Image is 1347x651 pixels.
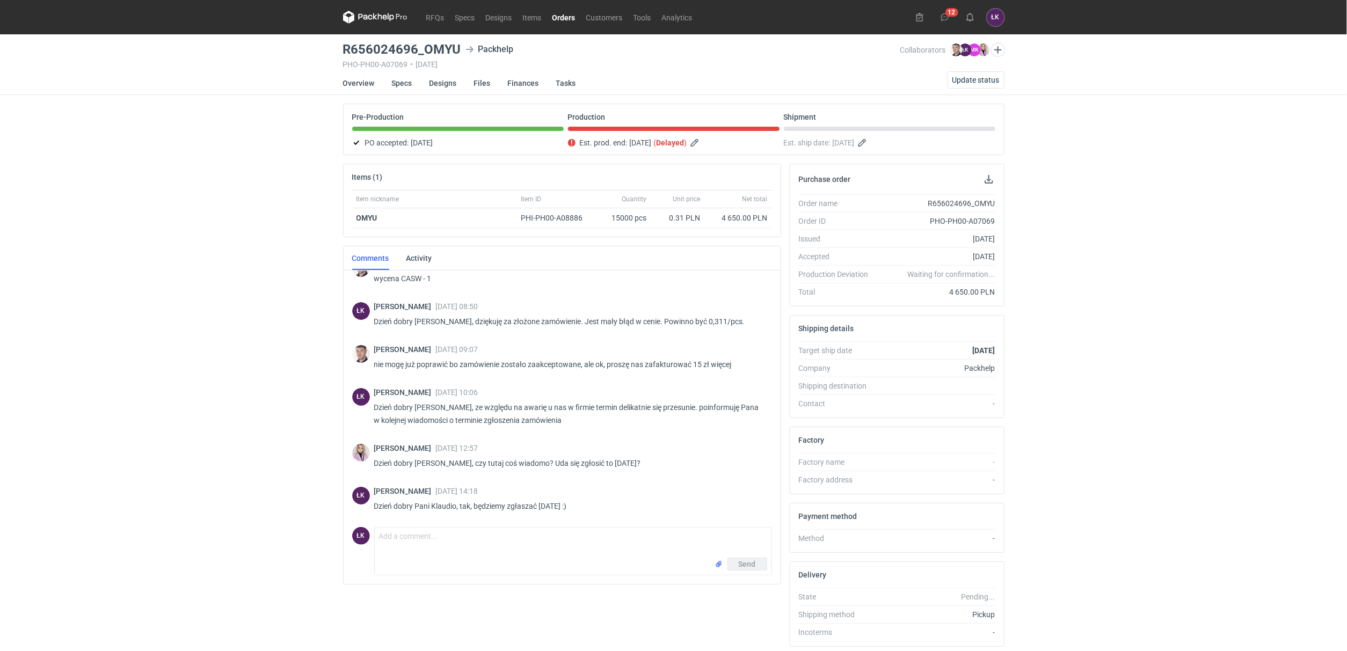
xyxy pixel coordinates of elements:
[480,11,518,24] a: Designs
[784,113,817,121] p: Shipment
[799,381,877,391] div: Shipping destination
[374,345,436,354] span: [PERSON_NAME]
[352,487,370,504] div: Łukasz Kowalski
[877,627,995,638] div: -
[877,216,995,226] div: PHO-PH00-A07069
[436,388,478,397] span: [DATE] 10:06
[877,609,995,620] div: Pickup
[877,398,995,409] div: -
[622,195,647,203] span: Quantity
[352,302,370,320] figcaption: ŁK
[877,474,995,485] div: -
[352,113,404,121] p: Pre-Production
[352,173,383,181] h2: Items (1)
[429,71,457,95] a: Designs
[877,233,995,244] div: [DATE]
[374,487,436,495] span: [PERSON_NAME]
[857,136,870,149] button: Edit estimated shipping date
[374,358,763,371] p: nie mogę już poprawić bo zamówienie zostało zaakceptowane, ale ok, proszę nas zafakturować 15 zł ...
[654,138,657,147] em: (
[352,388,370,406] div: Łukasz Kowalski
[436,487,478,495] span: [DATE] 14:18
[799,474,877,485] div: Factory address
[799,269,877,280] div: Production Deviation
[799,512,857,521] h2: Payment method
[877,457,995,467] div: -
[987,9,1004,26] button: ŁK
[656,213,701,223] div: 0.31 PLN
[799,457,877,467] div: Factory name
[352,345,370,363] img: Maciej Sikora
[518,11,547,24] a: Items
[521,213,593,223] div: PHI-PH00-A08886
[374,457,763,470] p: Dzień dobry [PERSON_NAME], czy tutaj coś wiadomo? Uda się zgłosić to [DATE]?
[352,302,370,320] div: Łukasz Kowalski
[450,11,480,24] a: Specs
[948,71,1004,89] button: Update status
[598,208,651,228] div: 15000 pcs
[352,388,370,406] figcaption: ŁK
[343,60,900,69] div: PHO-PH00-A07069 [DATE]
[556,71,576,95] a: Tasks
[799,345,877,356] div: Target ship date
[374,272,763,285] p: wycena CASW - 1
[799,591,877,602] div: State
[411,136,433,149] span: [DATE]
[657,11,698,24] a: Analytics
[799,570,827,579] h2: Delivery
[950,43,963,56] img: Maciej Sikora
[356,214,377,222] strong: OMYU
[799,233,877,244] div: Issued
[411,60,413,69] span: •
[436,345,478,354] span: [DATE] 09:07
[907,269,995,280] em: Waiting for confirmation...
[352,136,564,149] div: PO accepted:
[784,136,995,149] div: Est. ship date:
[877,287,995,297] div: 4 650.00 PLN
[436,302,478,311] span: [DATE] 08:50
[799,363,877,374] div: Company
[343,43,461,56] h3: R656024696_OMYU
[392,71,412,95] a: Specs
[374,401,763,427] p: Dzień dobry [PERSON_NAME], ze względu na awarię u nas w firmie termin delikatnie się przesunie. p...
[961,593,995,601] em: Pending...
[877,363,995,374] div: Packhelp
[900,46,945,54] span: Collaborators
[833,136,855,149] span: [DATE]
[465,43,514,56] div: Packhelp
[799,216,877,226] div: Order ID
[952,76,1000,84] span: Update status
[474,71,491,95] a: Files
[568,136,780,149] div: Est. prod. end:
[581,11,628,24] a: Customers
[799,436,825,444] h2: Factory
[991,43,1004,57] button: Edit collaborators
[352,527,370,545] div: Łukasz Kowalski
[972,346,995,355] strong: [DATE]
[799,324,854,333] h2: Shipping details
[799,398,877,409] div: Contact
[959,43,972,56] figcaption: ŁK
[877,251,995,262] div: [DATE]
[374,388,436,397] span: [PERSON_NAME]
[685,138,687,147] em: )
[799,533,877,544] div: Method
[657,138,685,147] strong: Delayed
[877,198,995,209] div: R656024696_OMYU
[628,11,657,24] a: Tools
[343,11,407,24] svg: Packhelp Pro
[352,527,370,545] figcaption: ŁK
[406,246,432,270] a: Activity
[374,302,436,311] span: [PERSON_NAME]
[374,315,763,328] p: Dzień dobry [PERSON_NAME], dziękuję za złożone zamówienie. Jest mały błąd w cenie. Powinno być 0,...
[799,198,877,209] div: Order name
[968,43,981,56] figcaption: MK
[987,9,1004,26] div: Łukasz Kowalski
[727,558,767,570] button: Send
[374,444,436,452] span: [PERSON_NAME]
[352,444,370,462] img: Klaudia Wiśniewska
[521,195,542,203] span: Item ID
